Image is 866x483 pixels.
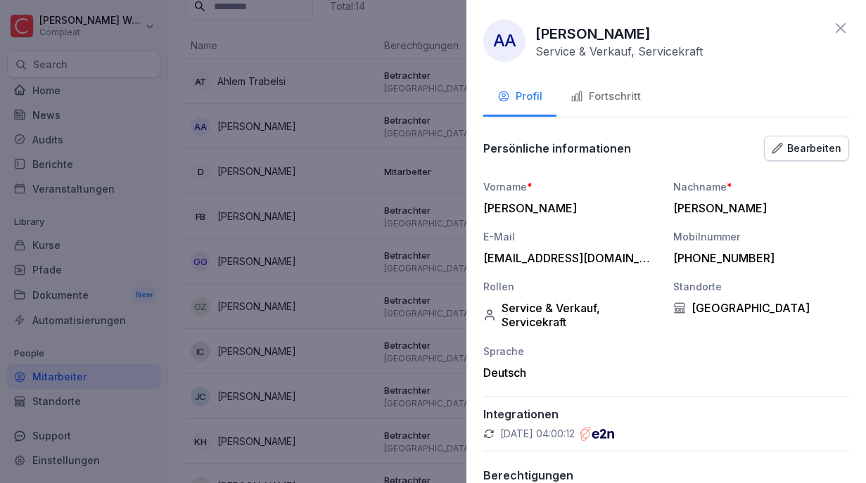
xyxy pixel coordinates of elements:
[483,20,526,62] div: AA
[483,407,849,421] p: Integrationen
[483,79,556,117] button: Profil
[483,251,652,265] div: [EMAIL_ADDRESS][DOMAIN_NAME]
[673,229,849,244] div: Mobilnummer
[580,427,614,441] img: e2n.png
[483,179,659,194] div: Vorname
[571,89,641,105] div: Fortschritt
[772,141,841,156] div: Bearbeiten
[673,279,849,294] div: Standorte
[483,141,631,155] p: Persönliche informationen
[673,301,849,315] div: [GEOGRAPHIC_DATA]
[483,468,573,482] p: Berechtigungen
[483,201,652,215] div: [PERSON_NAME]
[483,301,659,329] div: Service & Verkauf, Servicekraft
[673,201,842,215] div: [PERSON_NAME]
[483,344,659,359] div: Sprache
[673,179,849,194] div: Nachname
[500,427,575,441] p: [DATE] 04:00:12
[535,23,651,44] p: [PERSON_NAME]
[764,136,849,161] button: Bearbeiten
[497,89,542,105] div: Profil
[483,279,659,294] div: Rollen
[673,251,842,265] div: [PHONE_NUMBER]
[535,44,703,58] p: Service & Verkauf, Servicekraft
[483,229,659,244] div: E-Mail
[483,366,659,380] div: Deutsch
[556,79,655,117] button: Fortschritt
